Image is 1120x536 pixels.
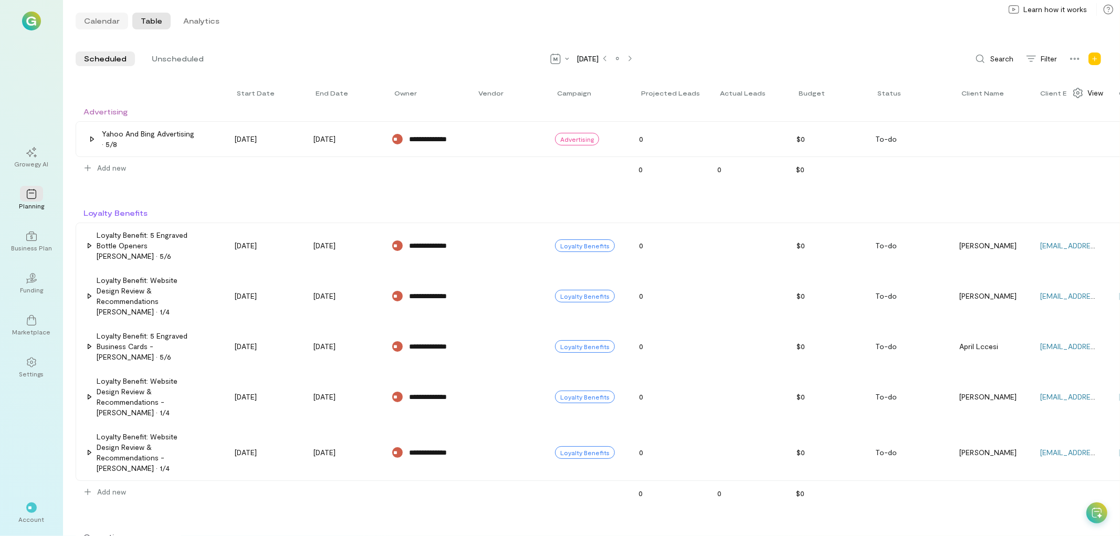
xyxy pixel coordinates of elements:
[711,485,784,502] div: 0
[641,89,705,97] div: Toggle SortBy
[790,288,864,304] div: $0
[237,89,275,97] span: Start date
[1040,89,1080,97] span: Client Email
[875,134,935,144] div: To-do
[961,89,1004,97] span: Client Name
[13,328,51,336] div: Marketplace
[394,89,422,97] div: Toggle SortBy
[633,288,706,304] div: 0
[632,485,706,502] div: 0
[953,444,1027,461] div: [PERSON_NAME]
[76,13,128,29] button: Calendar
[313,291,368,301] div: [DATE]
[83,208,148,217] span: Loyalty Benefits
[237,89,279,97] div: Toggle SortBy
[641,89,700,97] span: Projected leads
[235,134,289,144] div: [DATE]
[13,223,50,260] a: Business Plan
[790,485,863,502] div: $0
[15,160,49,168] div: Growegy AI
[11,244,52,252] div: Business Plan
[13,181,50,218] a: Planning
[560,241,610,250] span: Loyalty Benefits
[790,388,864,405] div: $0
[313,240,368,251] div: [DATE]
[1066,85,1109,101] div: Show columns
[1040,89,1085,97] div: Toggle SortBy
[97,432,196,474] div: Loyalty Benefit: Website Design Review & Recommendations - [PERSON_NAME] · 1/4
[799,89,830,97] div: Toggle SortBy
[557,89,596,97] div: Toggle SortBy
[102,129,196,150] div: Yahoo and Bing Advertising · 5/8
[875,240,935,251] div: To-do
[953,237,1027,254] div: [PERSON_NAME]
[790,338,864,355] div: $0
[560,393,610,401] span: Loyalty Benefits
[97,331,196,362] div: Loyalty Benefit: 5 Engraved Business Cards - [PERSON_NAME] · 5/6
[19,370,44,378] div: Settings
[13,265,50,302] a: Funding
[560,342,610,351] span: Loyalty Benefits
[175,13,228,29] button: Analytics
[560,448,610,457] span: Loyalty Benefits
[13,349,50,386] a: Settings
[961,89,1009,97] div: Toggle SortBy
[875,291,935,301] div: To-do
[132,13,171,29] button: Table
[633,131,706,148] div: 0
[152,54,204,64] span: Unscheduled
[953,288,1027,304] div: [PERSON_NAME]
[313,341,368,352] div: [DATE]
[478,89,508,97] div: Toggle SortBy
[235,447,289,458] div: [DATE]
[235,392,289,402] div: [DATE]
[13,139,50,176] a: Growegy AI
[560,135,594,143] span: Advertising
[316,89,348,97] span: End date
[20,286,43,294] div: Funding
[790,131,864,148] div: $0
[97,376,196,418] div: Loyalty Benefit: Website Design Review & Recommendations - [PERSON_NAME] · 1/4
[97,275,196,317] div: Loyalty Benefit: Website Design Review & Recommendations [PERSON_NAME] · 1/4
[557,89,591,97] span: Campaign
[313,447,368,458] div: [DATE]
[633,338,706,355] div: 0
[711,161,784,178] div: 0
[97,487,126,497] span: Add new
[235,291,289,301] div: [DATE]
[83,107,128,116] span: Advertising
[1041,54,1057,64] span: Filter
[990,54,1013,64] span: Search
[799,89,825,97] span: Budget
[577,54,599,64] span: [DATE]
[235,341,289,352] div: [DATE]
[97,230,196,261] div: Loyalty Benefit: 5 Engraved Bottle openers [PERSON_NAME] · 5/6
[13,307,50,344] a: Marketplace
[790,444,864,461] div: $0
[953,338,1027,355] div: April Lccesi
[875,447,935,458] div: To-do
[875,392,935,402] div: To-do
[953,388,1027,405] div: [PERSON_NAME]
[560,292,610,300] span: Loyalty Benefits
[1023,4,1087,15] span: Learn how it works
[478,89,504,97] span: Vendor
[19,202,44,210] div: Planning
[316,89,353,97] div: Toggle SortBy
[633,237,706,254] div: 0
[633,388,706,405] div: 0
[313,392,368,402] div: [DATE]
[877,89,901,97] span: Status
[313,134,368,144] div: [DATE]
[790,237,864,254] div: $0
[394,89,417,97] span: Owner
[790,161,863,178] div: $0
[633,444,706,461] div: 0
[632,161,706,178] div: 0
[1087,88,1103,98] span: View
[877,89,906,97] div: Toggle SortBy
[875,341,935,352] div: To-do
[720,89,770,97] div: Toggle SortBy
[1086,50,1103,67] div: Add new
[720,89,766,97] span: Actual leads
